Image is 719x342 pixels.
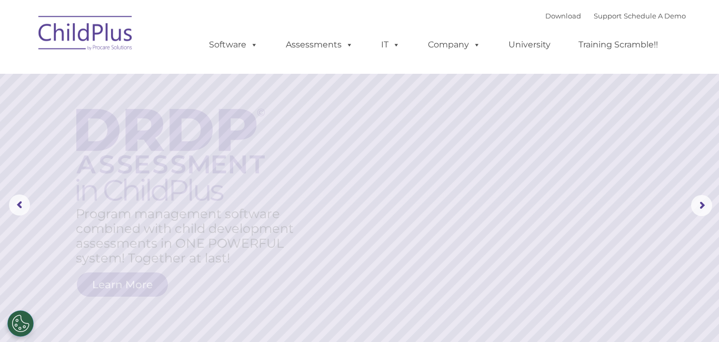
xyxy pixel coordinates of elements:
a: Software [198,34,268,55]
a: Download [545,12,581,20]
img: ChildPlus by Procare Solutions [33,8,138,61]
a: University [498,34,561,55]
span: Last name [146,70,178,77]
a: IT [371,34,411,55]
a: Support [594,12,622,20]
a: Assessments [275,34,364,55]
span: Phone number [146,113,191,121]
a: Training Scramble!! [568,34,668,55]
iframe: Chat Widget [546,228,719,342]
a: Schedule A Demo [624,12,686,20]
font: | [545,12,686,20]
button: Cookies Settings [7,310,34,337]
a: Company [417,34,491,55]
